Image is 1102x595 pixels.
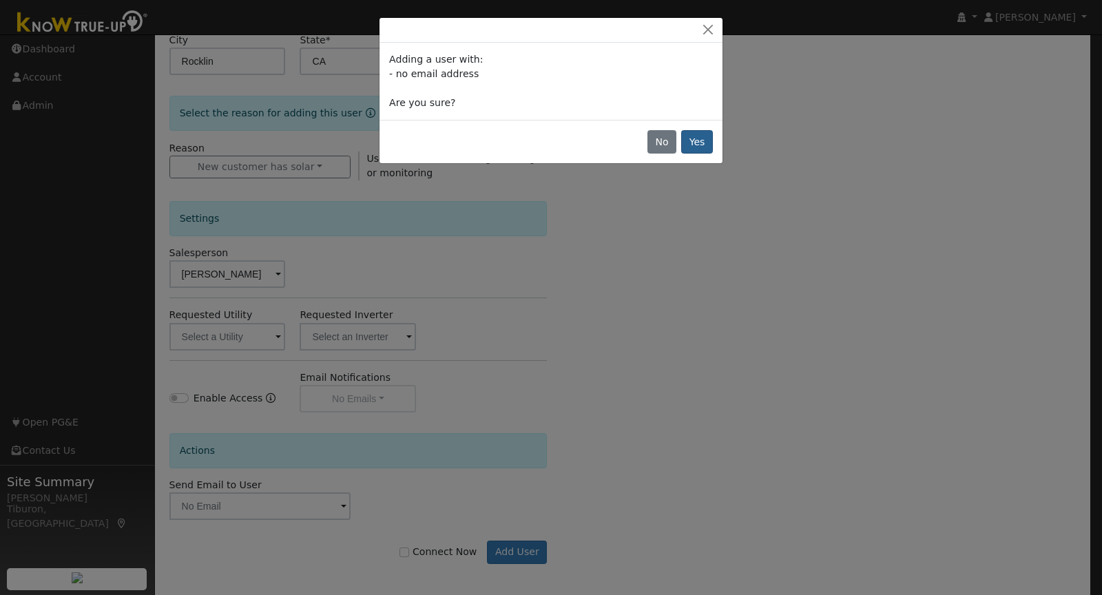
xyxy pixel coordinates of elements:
[681,130,713,154] button: Yes
[389,54,483,65] span: Adding a user with:
[698,23,718,37] button: Close
[389,97,455,108] span: Are you sure?
[389,68,479,79] span: - no email address
[647,130,676,154] button: No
